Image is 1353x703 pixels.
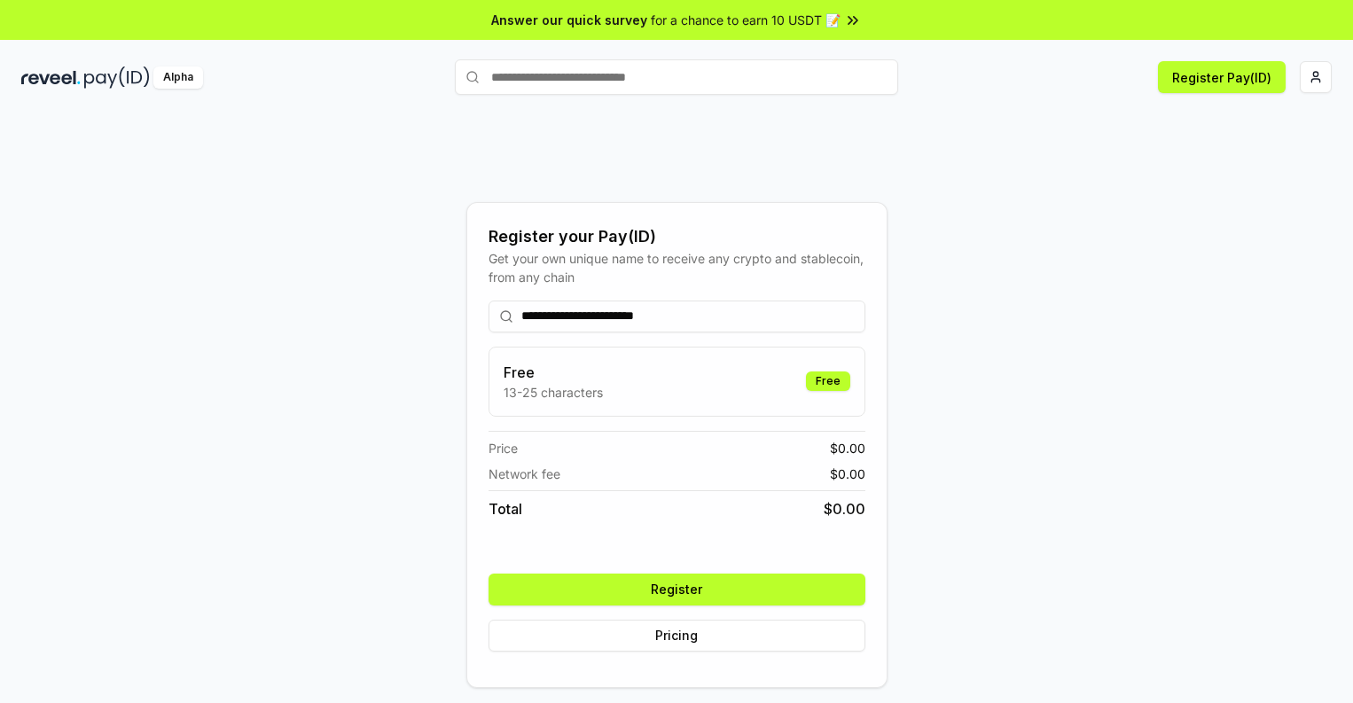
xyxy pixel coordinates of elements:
[489,498,522,519] span: Total
[489,620,865,652] button: Pricing
[830,465,865,483] span: $ 0.00
[504,383,603,402] p: 13-25 characters
[830,439,865,457] span: $ 0.00
[504,362,603,383] h3: Free
[153,66,203,89] div: Alpha
[489,574,865,605] button: Register
[21,66,81,89] img: reveel_dark
[824,498,865,519] span: $ 0.00
[489,465,560,483] span: Network fee
[489,439,518,457] span: Price
[806,371,850,391] div: Free
[1158,61,1286,93] button: Register Pay(ID)
[489,224,865,249] div: Register your Pay(ID)
[651,11,841,29] span: for a chance to earn 10 USDT 📝
[84,66,150,89] img: pay_id
[491,11,647,29] span: Answer our quick survey
[489,249,865,286] div: Get your own unique name to receive any crypto and stablecoin, from any chain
